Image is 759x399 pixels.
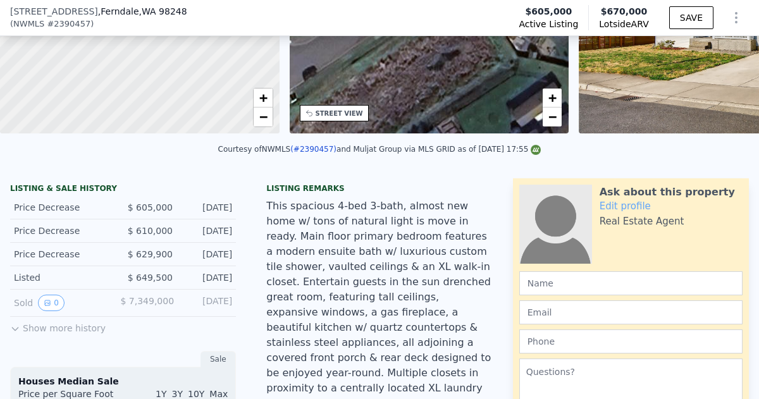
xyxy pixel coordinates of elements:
div: Price Decrease [14,224,113,237]
input: Email [519,300,743,324]
div: Real Estate Agent [600,215,684,228]
button: Show more history [10,317,106,335]
div: STREET VIEW [316,109,363,118]
span: + [548,90,557,106]
span: − [259,109,267,125]
span: − [548,109,557,125]
span: , Ferndale [98,5,187,18]
span: $ 7,349,000 [120,296,174,306]
span: $670,000 [601,6,648,16]
div: Sold [14,295,110,311]
span: [STREET_ADDRESS] [10,5,98,18]
div: [DATE] [183,271,232,284]
div: LISTING & SALE HISTORY [10,183,236,196]
button: View historical data [38,295,65,311]
span: $ 610,000 [128,226,173,236]
span: Active Listing [519,18,578,30]
div: Houses Median Sale [18,375,228,388]
span: 3Y [172,389,183,399]
a: Zoom in [543,89,562,107]
div: Price Decrease [14,201,113,214]
a: Zoom out [254,107,273,126]
span: + [259,90,267,106]
span: , WA 98248 [139,6,187,16]
div: Courtesy of NWMLS and Muljat Group via MLS GRID as of [DATE] 17:55 [218,145,541,154]
a: Zoom out [543,107,562,126]
div: ( ) [10,18,94,30]
div: Ask about this property [600,185,735,200]
a: (#2390457) [290,145,336,154]
input: Phone [519,329,743,353]
div: [DATE] [184,295,232,311]
input: Name [519,271,743,295]
div: Sale [201,351,236,367]
span: 10Y [188,389,204,399]
span: Lotside ARV [599,18,648,30]
img: NWMLS Logo [531,145,541,155]
div: Listed [14,271,113,284]
div: Listing remarks [266,183,492,193]
span: $ 605,000 [128,202,173,212]
div: [DATE] [183,224,232,237]
div: [DATE] [183,248,232,261]
a: Zoom in [254,89,273,107]
span: 1Y [156,389,166,399]
span: NWMLS [13,18,44,30]
button: Show Options [724,5,749,30]
span: $ 649,500 [128,273,173,283]
span: $605,000 [526,5,572,18]
button: SAVE [669,6,713,29]
div: Price Decrease [14,248,113,261]
a: Edit profile [600,200,651,212]
span: $ 629,900 [128,249,173,259]
div: [DATE] [183,201,232,214]
span: # 2390457 [47,18,90,30]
